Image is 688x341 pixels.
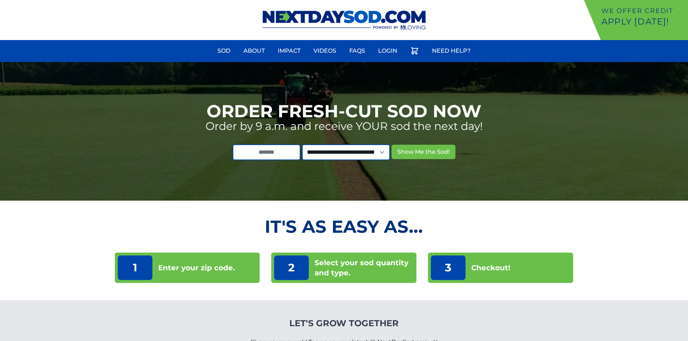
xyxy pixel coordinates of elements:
[213,42,235,60] a: Sod
[207,102,481,120] h1: Order Fresh-Cut Sod Now
[315,258,414,278] p: Select your sod quantity and type.
[391,145,455,159] button: Show Me the Sod!
[273,42,305,60] a: Impact
[239,42,269,60] a: About
[431,255,466,280] p: 3
[374,42,402,60] a: Login
[205,120,483,133] p: Order by 9 a.m. and receive YOUR sod the next day!
[158,263,235,273] p: Enter your zip code.
[309,42,341,60] a: Videos
[428,42,475,60] a: Need Help?
[345,42,369,60] a: FAQs
[115,218,574,235] h2: It's as Easy As...
[274,255,309,280] p: 2
[251,318,437,329] h4: Let's Grow Together
[601,16,685,27] p: Apply [DATE]!
[471,263,510,273] p: Checkout!
[601,6,685,16] p: We offer Credit
[118,255,152,280] p: 1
